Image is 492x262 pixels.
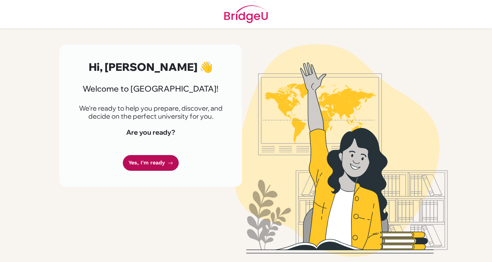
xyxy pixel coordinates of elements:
[123,155,179,171] a: Yes, I'm ready
[75,60,226,73] h2: Hi, [PERSON_NAME] 👋
[75,84,226,94] h3: Welcome to [GEOGRAPHIC_DATA]!
[75,104,226,120] p: We're ready to help you prepare, discover, and decide on the perfect university for you.
[75,128,226,136] h4: Are you ready?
